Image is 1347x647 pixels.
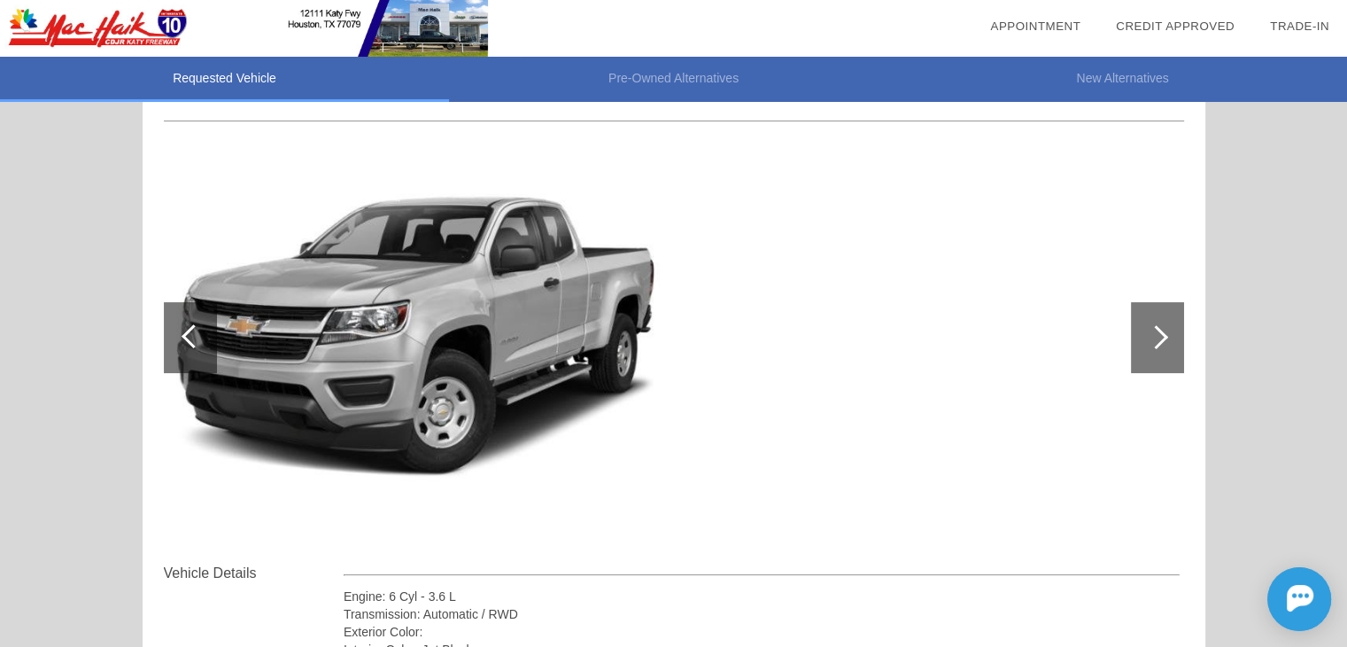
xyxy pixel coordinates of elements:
[990,19,1080,33] a: Appointment
[1270,19,1329,33] a: Trade-In
[1116,19,1235,33] a: Credit Approved
[344,588,1181,605] div: Engine: 6 Cyl - 3.6 L
[898,57,1347,102] li: New Alternatives
[1188,551,1347,647] iframe: Chat Assistance
[449,57,898,102] li: Pre-Owned Alternatives
[344,605,1181,623] div: Transmission: Automatic / RWD
[164,150,666,526] img: 1.jpg
[344,623,1181,641] div: Exterior Color:
[164,563,344,584] div: Vehicle Details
